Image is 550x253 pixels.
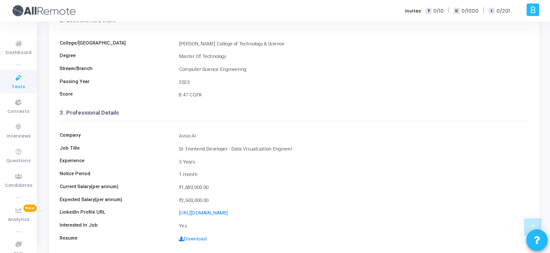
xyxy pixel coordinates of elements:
h6: Stream/Branch [55,66,175,71]
span: 0/201 [496,7,510,15]
span: T [426,8,432,14]
h6: Company [55,132,175,138]
h6: Score [55,91,175,97]
h6: Job Title [55,145,175,151]
div: 2023 [175,79,533,86]
span: 0/1000 [461,7,479,15]
div: 5 Years [175,159,533,166]
span: | [448,6,449,15]
span: I [489,8,494,14]
h6: LinkedIn Profile URL [55,209,175,215]
span: | [483,6,484,15]
div: ₹1,680,000.00 [175,184,533,192]
h6: College/[GEOGRAPHIC_DATA] [55,40,175,46]
span: Analytics [8,216,29,224]
div: Aviso AI [175,133,533,140]
label: Invites: [405,7,422,15]
div: Master Of Technology [175,53,533,61]
span: Dashboard [6,49,32,57]
div: ₹2,500,000.00 [175,197,533,205]
h6: Resume [55,235,175,241]
h6: Degree [55,53,175,58]
h6: Expected Salary(per annum) [55,197,175,202]
span: Candidates [5,182,32,189]
h6: Notice Period [55,171,175,176]
div: Computer Science Engineering [175,66,533,74]
span: 0/10 [433,7,444,15]
img: logo [11,2,76,19]
div: Sr. Frontend Developer - Data Visualization Engineer [175,146,533,153]
span: New [23,205,37,212]
h6: Interested In Job [55,222,175,228]
span: Contests [7,108,29,115]
h6: Passing Year [55,79,175,84]
h6: Experience [55,158,175,163]
div: [PERSON_NAME] College of Technology & Science [175,41,533,48]
div: Yes [175,223,533,230]
h3: 3. Professional Details [60,109,528,116]
div: 1 month [175,171,533,179]
div: 8.47 CGPA [175,92,533,99]
span: Questions [6,157,31,165]
span: C [454,8,459,14]
span: Tests [12,83,25,91]
a: [URL][DOMAIN_NAME] [179,210,228,216]
a: Download [179,236,207,242]
h6: Current Salary(per annum) [55,184,175,189]
span: Interviews [6,133,31,140]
